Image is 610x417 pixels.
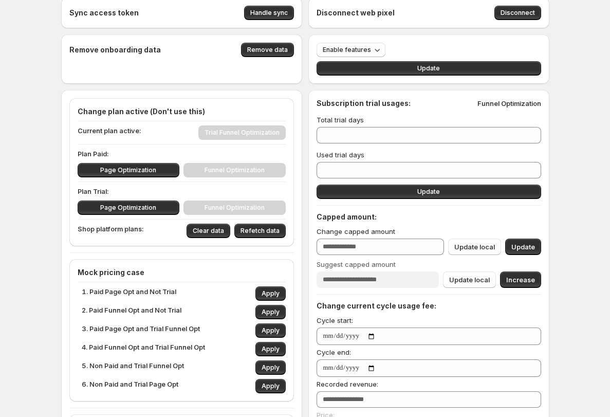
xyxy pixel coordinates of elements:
span: Suggest capped amount [317,260,396,268]
span: Handle sync [250,9,288,17]
span: Page Optimization [100,166,156,174]
button: Refetch data [234,224,286,238]
button: Remove data [241,43,294,57]
span: Update [511,242,535,252]
p: Shop platform plans: [78,224,144,238]
button: Update [317,61,541,76]
button: Update [317,185,541,199]
p: 3. Paid Page Opt and Trial Funnel Opt [82,323,200,338]
button: Apply [255,342,286,356]
h4: Mock pricing case [78,267,286,278]
span: Recorded revenue: [317,380,378,388]
p: Funnel Optimization [477,98,541,108]
span: Update local [449,275,490,285]
span: Update [417,188,440,196]
span: Cycle start: [317,316,353,324]
button: Disconnect [494,6,541,20]
span: Update local [454,242,495,252]
button: Apply [255,286,286,301]
button: Update [505,239,541,255]
span: Apply [262,345,280,353]
h4: Subscription trial usages: [317,98,411,108]
span: Used trial days [317,151,364,159]
h4: Change current cycle usage fee: [317,301,541,311]
button: Enable features [317,43,385,57]
p: 1. Paid Page Opt and Not Trial [82,286,176,301]
span: Refetch data [241,227,280,235]
button: Handle sync [244,6,294,20]
span: Remove data [247,46,288,54]
span: Apply [262,382,280,390]
button: Apply [255,360,286,375]
span: Increase [506,275,535,285]
span: Apply [262,327,280,335]
h4: Disconnect web pixel [317,8,395,18]
h4: Change plan active (Don't use this) [78,106,286,117]
p: 6. Non Paid and Trial Page Opt [82,379,178,393]
button: Page Optimization [78,201,180,215]
span: Cycle end: [317,348,351,356]
span: Apply [262,308,280,316]
p: 2. Paid Funnel Opt and Not Trial [82,305,181,319]
button: Page Optimization [78,163,180,177]
span: Clear data [193,227,224,235]
span: Apply [262,289,280,298]
button: Clear data [187,224,230,238]
span: Change capped amount [317,227,395,235]
p: Plan Paid: [78,149,286,159]
span: Disconnect [501,9,535,17]
button: Apply [255,305,286,319]
p: 4. Paid Funnel Opt and Trial Funnel Opt [82,342,205,356]
button: Update local [448,239,501,255]
h4: Sync access token [69,8,139,18]
span: Page Optimization [100,204,156,212]
span: Total trial days [317,116,364,124]
span: Apply [262,364,280,372]
h4: Remove onboarding data [69,45,161,55]
p: Current plan active: [78,125,141,140]
p: 5. Non Paid and Trial Funnel Opt [82,360,184,375]
button: Apply [255,323,286,338]
button: Update local [443,271,496,288]
h4: Capped amount: [317,212,541,222]
button: Increase [500,271,541,288]
span: Update [417,64,440,72]
span: Enable features [323,46,371,54]
p: Plan Trial: [78,186,286,196]
button: Apply [255,379,286,393]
